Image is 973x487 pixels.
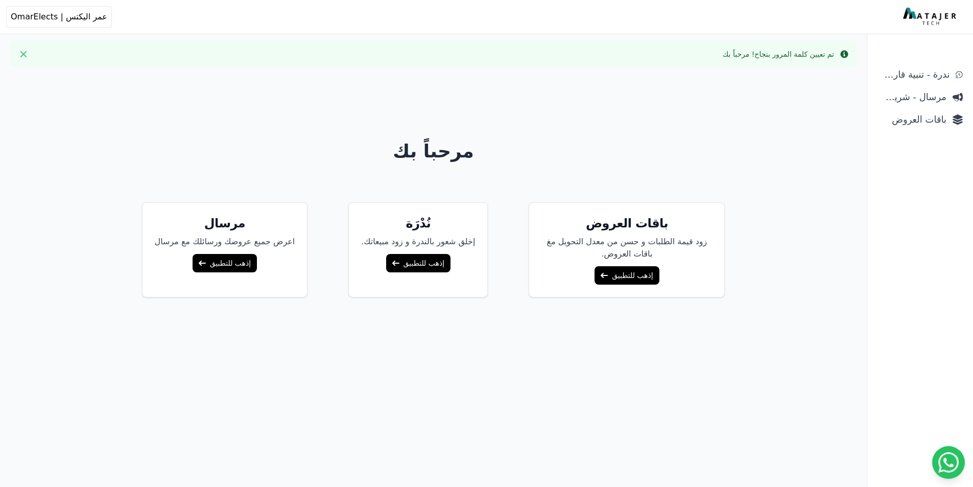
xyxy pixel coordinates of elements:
button: عمر اليكتس | OmarElects [6,6,112,28]
img: MatajerTech Logo [903,8,959,26]
span: باقات العروض [877,112,946,127]
span: مرسال - شريط دعاية [877,90,946,104]
h5: باقات العروض [541,215,712,231]
span: عمر اليكتس | OmarElects [11,11,107,23]
a: إذهب للتطبيق [386,254,450,272]
div: تم تعيين كلمة المرور بنجاح! مرحباً بك [723,49,834,59]
h5: مرسال [155,215,295,231]
span: ندرة - تنبية قارب علي النفاذ [877,67,950,82]
a: إذهب للتطبيق [193,254,257,272]
a: إذهب للتطبيق [595,266,659,285]
button: Close [15,46,32,62]
p: اعرض جميع عروضك ورسائلك مع مرسال [155,236,295,248]
p: إخلق شعور بالندرة و زود مبيعاتك. [361,236,475,248]
p: زود قيمة الطلبات و حسن من معدل التحويل مغ باقات العروض. [541,236,712,260]
h5: نُدْرَة [361,215,475,231]
h1: مرحباً بك [41,141,826,161]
